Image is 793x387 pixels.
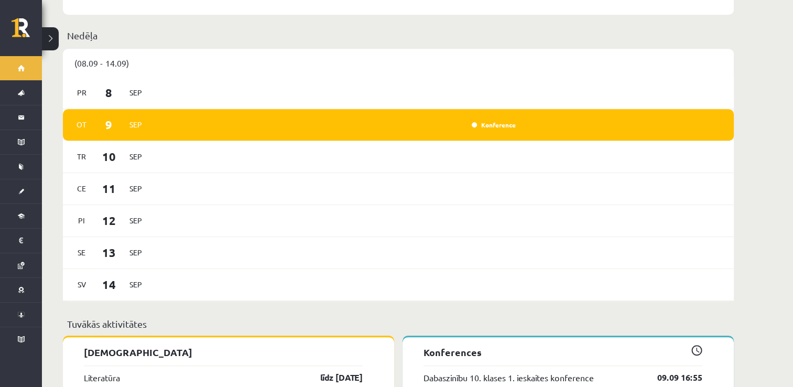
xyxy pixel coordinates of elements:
[423,371,594,384] a: Dabaszinību 10. klases 1. ieskaites konference
[71,148,93,165] span: Tr
[71,116,93,133] span: Ot
[125,212,147,229] span: Sep
[67,28,730,42] p: Nedēļa
[71,84,93,101] span: Pr
[125,84,147,101] span: Sep
[125,244,147,261] span: Sep
[67,317,730,331] p: Tuvākās aktivitātes
[125,276,147,293] span: Sep
[125,116,147,133] span: Sep
[93,244,125,261] span: 13
[12,18,42,45] a: Rīgas 1. Tālmācības vidusskola
[71,180,93,197] span: Ce
[84,345,363,359] p: [DEMOGRAPHIC_DATA]
[642,371,702,384] a: 09.09 16:55
[423,345,702,359] p: Konferences
[125,148,147,165] span: Sep
[125,180,147,197] span: Sep
[71,212,93,229] span: Pi
[472,121,516,129] a: Konference
[71,244,93,261] span: Se
[93,212,125,229] span: 12
[93,148,125,165] span: 10
[93,276,125,293] span: 14
[71,276,93,293] span: Sv
[93,84,125,101] span: 8
[302,371,363,384] a: līdz [DATE]
[93,180,125,197] span: 11
[63,49,734,77] div: (08.09 - 14.09)
[84,371,120,384] a: Literatūra
[93,116,125,133] span: 9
